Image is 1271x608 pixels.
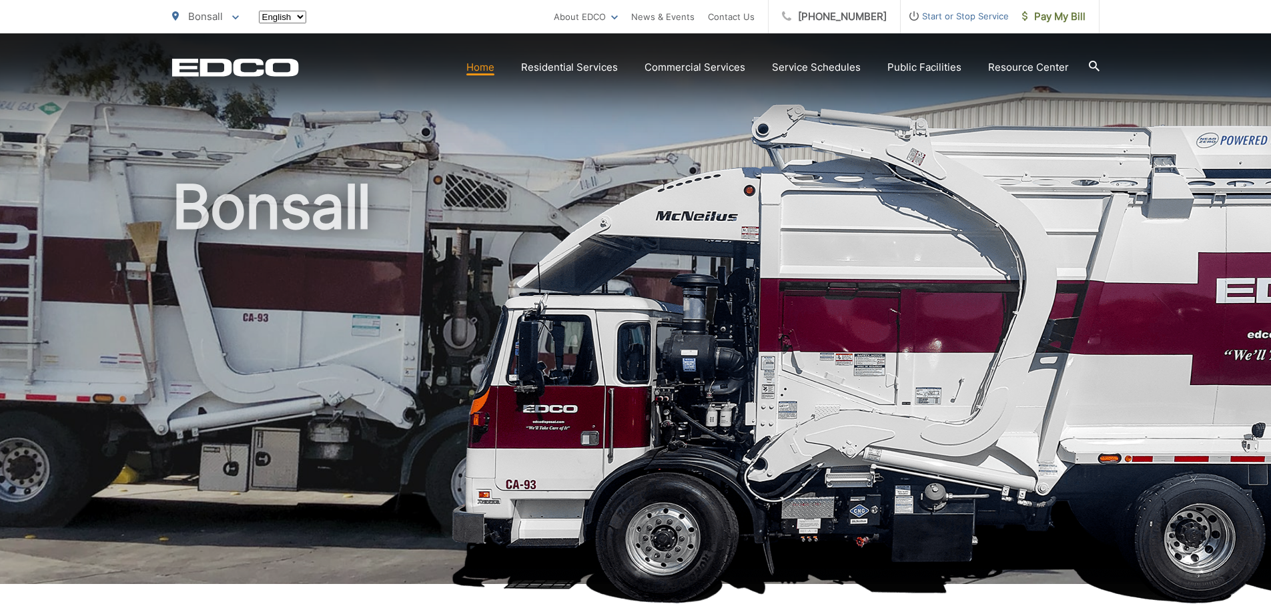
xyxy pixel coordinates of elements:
h1: Bonsall [172,174,1100,596]
span: Bonsall [188,10,223,23]
a: Commercial Services [645,59,745,75]
a: Resource Center [988,59,1069,75]
span: Pay My Bill [1022,9,1086,25]
a: Public Facilities [887,59,961,75]
a: Contact Us [708,9,755,25]
a: News & Events [631,9,695,25]
a: About EDCO [554,9,618,25]
a: Home [466,59,494,75]
a: Service Schedules [772,59,861,75]
a: Residential Services [521,59,618,75]
select: Select a language [259,11,306,23]
a: EDCD logo. Return to the homepage. [172,58,299,77]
